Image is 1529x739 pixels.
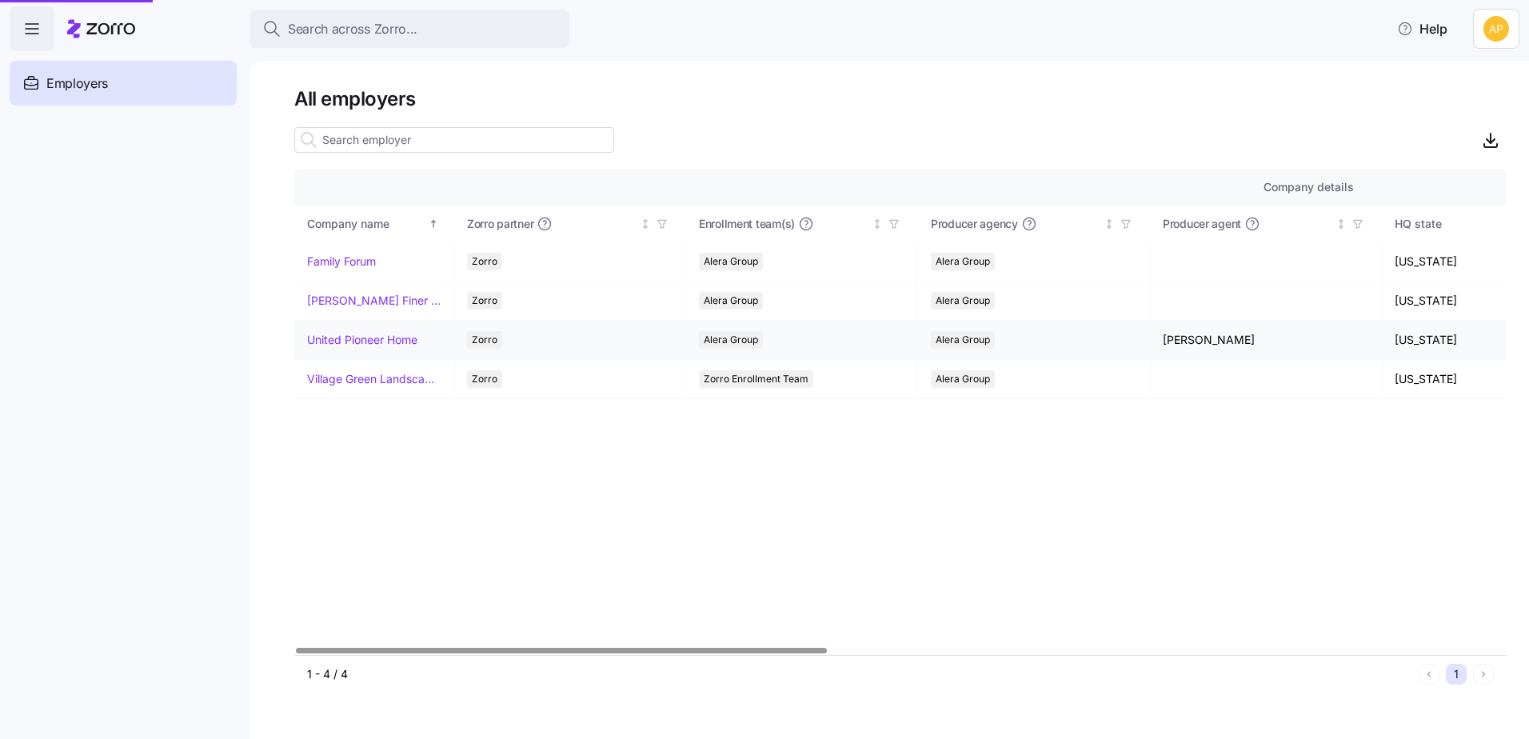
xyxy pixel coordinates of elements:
span: Help [1397,19,1447,38]
span: Alera Group [704,292,758,310]
div: Not sorted [872,218,883,230]
a: United Pioneer Home [307,332,417,348]
span: Alera Group [936,253,990,270]
span: Alera Group [704,331,758,349]
th: Producer agentNot sorted [1150,206,1382,242]
span: Zorro Enrollment Team [704,370,808,388]
span: Enrollment team(s) [699,216,795,232]
span: Zorro [472,370,497,388]
input: Search employer [294,127,614,153]
span: Zorro [472,253,497,270]
span: Employers [46,74,108,94]
span: Alera Group [936,370,990,388]
th: Producer agencyNot sorted [918,206,1150,242]
span: Zorro partner [467,216,533,232]
div: Not sorted [640,218,651,230]
th: Company nameSorted ascending [294,206,454,242]
button: Next page [1473,664,1494,685]
span: Producer agent [1163,216,1241,232]
h1: All employers [294,86,1507,111]
div: Company name [307,215,425,233]
button: Previous page [1419,664,1439,685]
div: 1 - 4 / 4 [307,666,1412,682]
span: Alera Group [936,331,990,349]
span: Alera Group [704,253,758,270]
span: Alera Group [936,292,990,310]
th: Enrollment team(s)Not sorted [686,206,918,242]
a: [PERSON_NAME] Finer Meats [307,293,441,309]
a: Family Forum [307,254,376,270]
span: Zorro [472,292,497,310]
div: Not sorted [1335,218,1347,230]
th: Zorro partnerNot sorted [454,206,686,242]
span: Producer agency [931,216,1018,232]
div: Sorted ascending [428,218,439,230]
span: Zorro [472,331,497,349]
button: Help [1384,13,1460,45]
img: 0cde023fa4344edf39c6fb2771ee5dcf [1483,16,1509,42]
div: Not sorted [1104,218,1115,230]
a: Village Green Landscapes [307,371,441,387]
button: Search across Zorro... [250,10,569,48]
button: 1 [1446,664,1467,685]
span: Search across Zorro... [288,19,417,39]
a: Employers [10,61,237,106]
td: [PERSON_NAME] [1150,321,1382,360]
